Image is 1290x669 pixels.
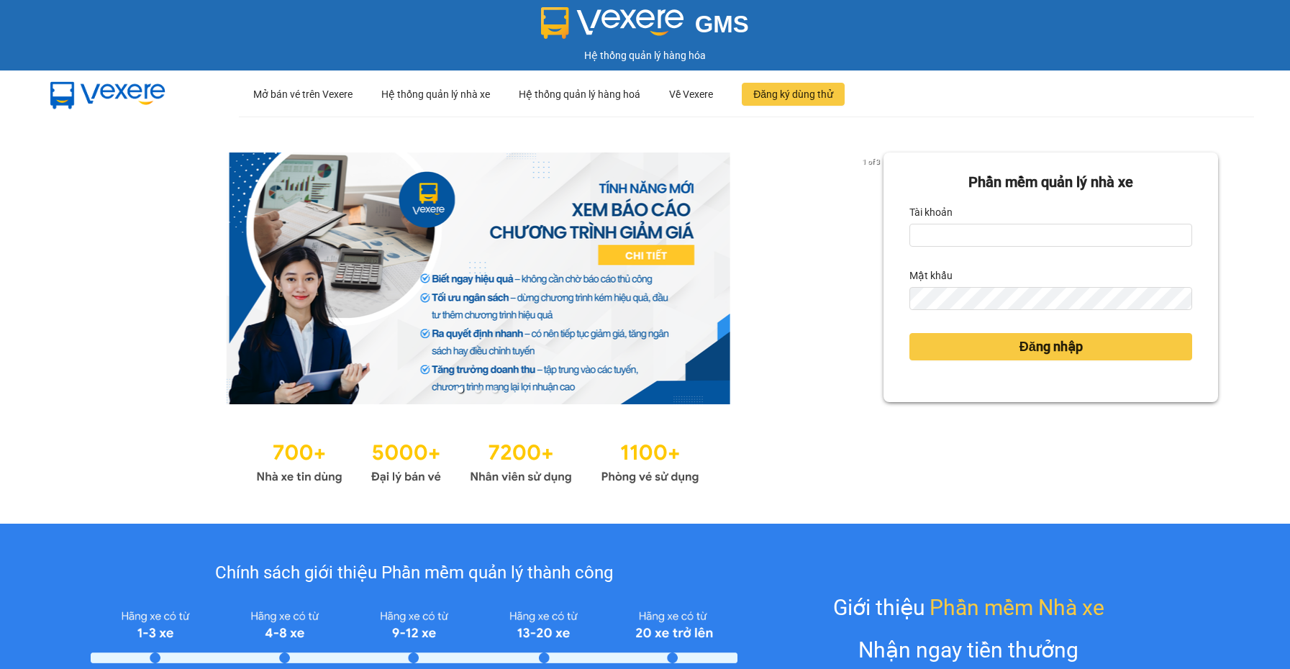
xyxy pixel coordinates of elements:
[753,86,833,102] span: Đăng ký dùng thử
[909,264,953,287] label: Mật khẩu
[909,201,953,224] label: Tài khoản
[930,591,1104,624] span: Phần mềm Nhà xe
[858,153,884,171] p: 1 of 3
[833,591,1104,624] div: Giới thiệu
[381,71,490,117] div: Hệ thống quản lý nhà xe
[863,153,884,404] button: next slide / item
[909,171,1192,194] div: Phần mềm quản lý nhà xe
[519,71,640,117] div: Hệ thống quản lý hàng hoá
[91,560,738,587] div: Chính sách giới thiệu Phần mềm quản lý thành công
[909,333,1192,360] button: Đăng nhập
[742,83,845,106] button: Đăng ký dùng thử
[858,633,1078,667] div: Nhận ngay tiền thưởng
[541,22,749,33] a: GMS
[72,153,92,404] button: previous slide / item
[36,70,180,118] img: mbUUG5Q.png
[909,224,1192,247] input: Tài khoản
[695,11,749,37] span: GMS
[541,7,683,39] img: logo 2
[458,387,463,393] li: slide item 1
[253,71,353,117] div: Mở bán vé trên Vexere
[256,433,699,488] img: Statistics.png
[909,287,1192,310] input: Mật khẩu
[669,71,713,117] div: Về Vexere
[4,47,1286,63] div: Hệ thống quản lý hàng hóa
[492,387,498,393] li: slide item 3
[475,387,481,393] li: slide item 2
[1019,337,1083,357] span: Đăng nhập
